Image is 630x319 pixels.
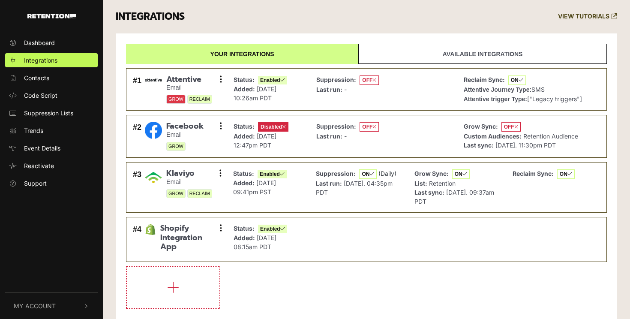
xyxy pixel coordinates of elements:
strong: Reclaim Sync: [464,76,505,83]
a: VIEW TUTORIALS [558,13,617,20]
strong: Custom Audiences: [464,132,522,140]
span: [DATE]. 04:35pm PDT [316,180,393,196]
span: Enabled [258,225,287,233]
span: Retention Audience [523,132,578,140]
span: Suppression Lists [24,108,73,117]
span: OFF [360,75,379,85]
span: ON [508,75,526,85]
span: Support [24,179,47,188]
span: Contacts [24,73,49,82]
strong: Attentive trigger Type: [464,96,527,102]
span: [DATE] 09:41pm PST [233,179,276,196]
span: - [344,86,347,93]
strong: Reclaim Sync: [513,170,554,177]
a: Contacts [5,71,98,85]
strong: List: [414,180,427,187]
div: #3 [133,169,141,206]
strong: Suppression: [316,170,356,177]
strong: Last run: [316,132,342,140]
a: Dashboard [5,36,98,50]
a: Trends [5,123,98,138]
strong: Added: [233,179,255,187]
strong: Grow Sync: [464,123,498,130]
span: - [344,132,347,140]
span: RECLAIM [187,95,212,104]
span: [DATE] 10:26am PDT [234,85,276,102]
img: Klaviyo [145,169,162,186]
span: Code Script [24,91,57,100]
img: Retention.com [27,14,76,18]
span: Enabled [258,170,287,178]
img: Attentive [145,78,162,81]
a: Code Script [5,88,98,102]
span: RECLAIM [187,189,212,198]
span: ON [359,169,377,179]
strong: Last run: [316,86,342,93]
strong: Status: [234,225,255,232]
strong: Status: [234,123,255,130]
small: Email [166,178,212,186]
span: Dashboard [24,38,55,47]
strong: Last sync: [464,141,494,149]
strong: Last run: [316,180,342,187]
strong: Attentive Journey Type: [464,86,531,93]
a: Reactivate [5,159,98,173]
span: Reactivate [24,161,54,170]
strong: Status: [233,170,254,177]
span: GROW [166,142,186,151]
img: Shopify Integration App [145,224,156,235]
strong: Added: [234,234,255,241]
span: Enabled [258,76,287,84]
img: Facebook [145,122,162,139]
a: Event Details [5,141,98,155]
span: ON [557,169,575,179]
h3: INTEGRATIONS [116,11,185,23]
span: [DATE]. 09:37am PDT [414,189,494,205]
strong: Added: [234,85,255,93]
a: Your integrations [126,44,358,64]
strong: Suppression: [316,76,356,83]
strong: Last sync: [414,189,444,196]
span: Klaviyo [166,169,212,178]
span: Retention [429,180,456,187]
p: SMS ["Legacy triggers"] [464,75,582,104]
strong: Status: [234,76,255,83]
span: Attentive [166,75,212,84]
span: (Daily) [378,170,396,177]
a: Integrations [5,53,98,67]
span: Trends [24,126,43,135]
small: Email [166,131,204,138]
span: OFF [501,122,521,132]
a: Suppression Lists [5,106,98,120]
strong: Suppression: [316,123,356,130]
strong: Grow Sync: [414,170,449,177]
span: My Account [14,301,56,310]
span: [DATE]. 11:30pm PDT [495,141,556,149]
span: Shopify Integration App [160,224,221,252]
span: OFF [360,122,379,132]
span: [DATE] 08:15am PDT [234,234,276,250]
a: Available integrations [358,44,607,64]
div: #4 [133,224,141,255]
span: Integrations [24,56,57,65]
div: #1 [133,75,141,104]
div: #2 [133,122,141,151]
span: Event Details [24,144,60,153]
button: My Account [5,293,98,319]
span: Facebook [166,122,204,131]
span: GROW [166,189,186,198]
span: Disabled [258,122,288,132]
span: GROW [166,95,186,104]
span: ON [452,169,470,179]
a: Support [5,176,98,190]
small: Email [166,84,212,91]
strong: Added: [234,132,255,140]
